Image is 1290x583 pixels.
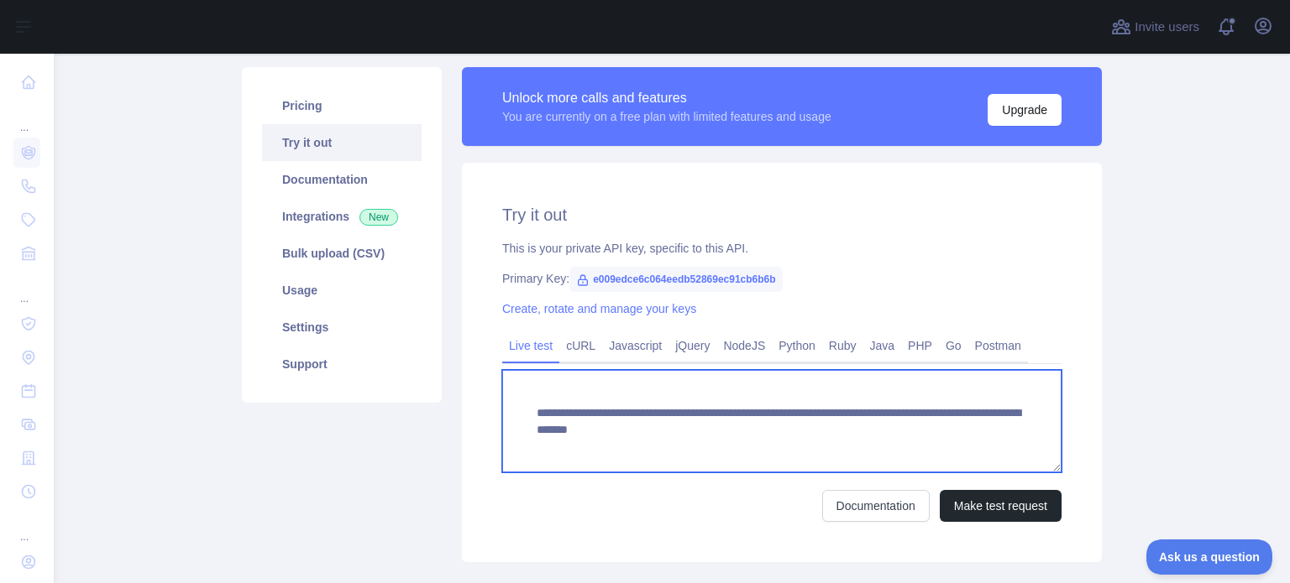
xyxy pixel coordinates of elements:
a: Documentation [822,490,930,522]
a: Support [262,346,422,383]
span: Invite users [1135,18,1199,37]
div: ... [13,510,40,544]
a: jQuery [669,332,716,359]
div: ... [13,101,40,134]
button: Make test request [940,490,1062,522]
a: NodeJS [716,332,772,359]
span: e009edce6c064eedb52869ec91cb6b6b [569,267,783,292]
div: Primary Key: [502,270,1062,287]
button: Upgrade [988,94,1062,126]
a: Usage [262,272,422,309]
div: Unlock more calls and features [502,88,831,108]
a: Postman [968,332,1028,359]
iframe: Toggle Customer Support [1146,539,1273,575]
a: Bulk upload (CSV) [262,235,422,272]
a: Go [939,332,968,359]
a: Python [772,332,822,359]
div: You are currently on a free plan with limited features and usage [502,108,831,125]
a: Settings [262,309,422,346]
a: Ruby [822,332,863,359]
a: PHP [901,332,939,359]
button: Invite users [1108,13,1203,40]
a: Documentation [262,161,422,198]
a: Create, rotate and manage your keys [502,302,696,315]
a: Java [863,332,902,359]
a: Integrations New [262,198,422,235]
a: Javascript [602,332,669,359]
span: New [359,209,398,226]
a: cURL [559,332,602,359]
div: This is your private API key, specific to this API. [502,240,1062,257]
a: Pricing [262,87,422,124]
h2: Try it out [502,203,1062,226]
a: Try it out [262,124,422,161]
div: ... [13,272,40,305]
a: Live test [502,332,559,359]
